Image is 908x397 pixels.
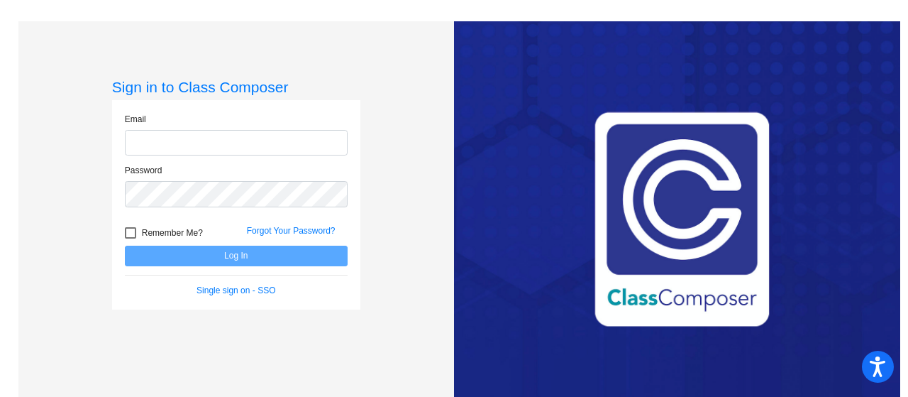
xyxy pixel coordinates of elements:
label: Password [125,164,162,177]
label: Email [125,113,146,126]
a: Forgot Your Password? [247,226,336,236]
a: Single sign on - SSO [196,285,275,295]
h3: Sign in to Class Composer [112,78,360,96]
span: Remember Me? [142,224,203,241]
button: Log In [125,246,348,266]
